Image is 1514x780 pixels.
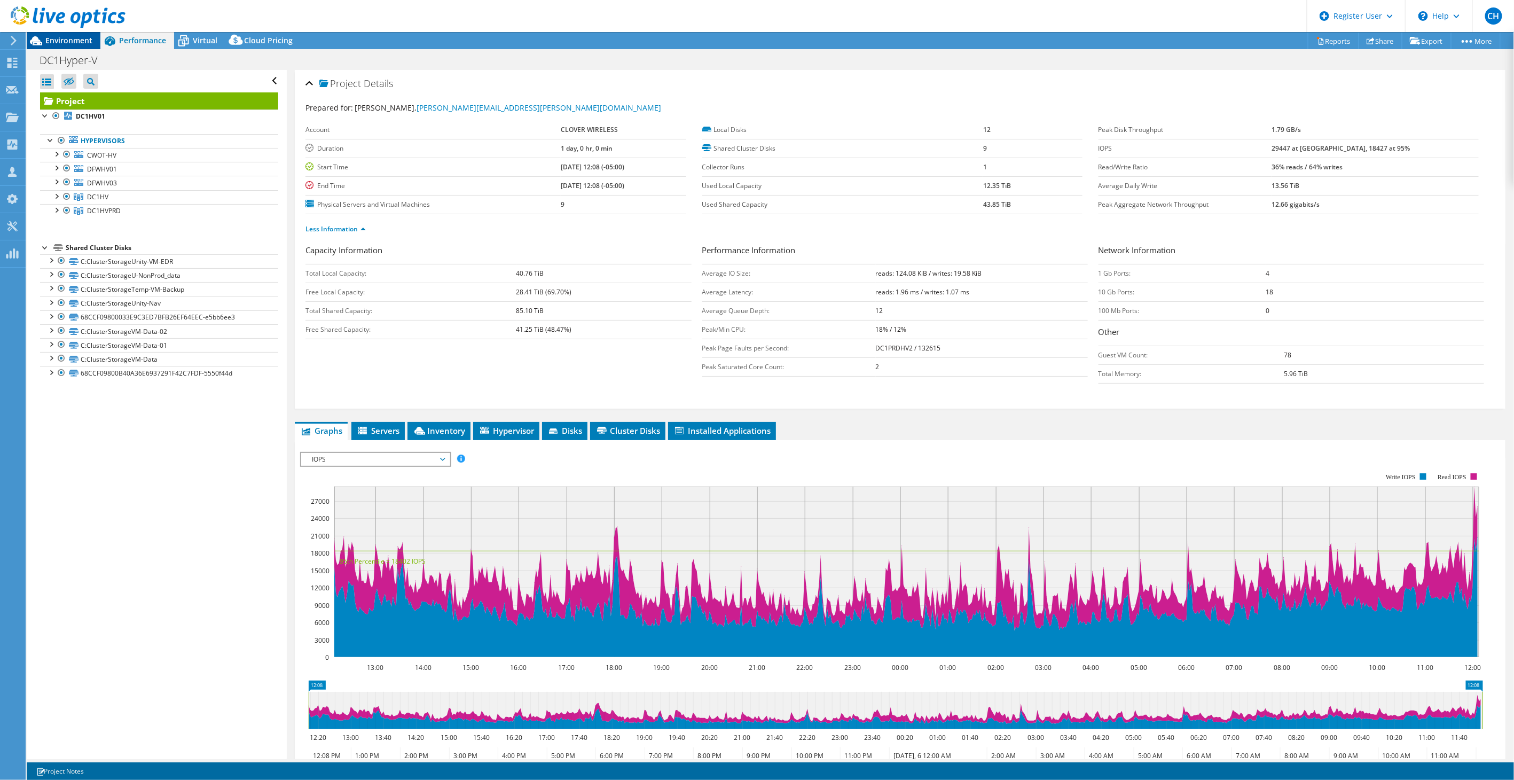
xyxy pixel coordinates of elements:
[561,200,564,209] b: 9
[357,425,399,436] span: Servers
[413,425,465,436] span: Inventory
[1321,733,1338,742] text: 09:00
[511,663,527,672] text: 16:00
[193,35,217,45] span: Virtual
[637,733,653,742] text: 19:00
[417,103,661,113] a: [PERSON_NAME][EMAIL_ADDRESS][PERSON_NAME][DOMAIN_NAME]
[40,190,278,204] a: DC1HV
[305,320,516,339] td: Free Shared Capacity:
[995,733,1011,742] text: 02:20
[1179,663,1195,672] text: 06:00
[1359,33,1402,49] a: Share
[702,301,876,320] td: Average Queue Depth:
[40,176,278,190] a: DFWHV03
[355,103,661,113] span: [PERSON_NAME],
[311,532,330,541] text: 21000
[561,144,613,153] b: 1 day, 0 hr, 0 min
[305,283,516,301] td: Free Local Capacity:
[1099,326,1484,340] h3: Other
[1131,663,1148,672] text: 05:00
[315,618,330,627] text: 6000
[76,112,105,121] b: DC1HV01
[40,338,278,352] a: C:ClusterStorageVM-Data-01
[897,733,914,742] text: 00:20
[305,244,691,259] h3: Capacity Information
[1485,7,1502,25] span: CH
[305,224,366,233] a: Less Information
[408,733,425,742] text: 14:20
[1289,733,1305,742] text: 08:20
[702,663,718,672] text: 20:00
[87,206,121,215] span: DC1HVPRD
[40,254,278,268] a: C:ClusterStorageUnity-VM-EDR
[1099,283,1266,301] td: 10 Gb Ports:
[40,92,278,110] a: Project
[244,35,293,45] span: Cloud Pricing
[40,268,278,282] a: C:ClusterStorageU-NonProd_data
[702,357,876,376] td: Peak Saturated Core Count:
[1099,124,1272,135] label: Peak Disk Throughput
[305,199,561,210] label: Physical Servers and Virtual Machines
[571,733,588,742] text: 17:40
[1099,162,1272,173] label: Read/Write Ratio
[702,339,876,357] td: Peak Page Faults per Second:
[1099,264,1266,283] td: 1 Gb Ports:
[305,181,561,191] label: End Time
[702,264,876,283] td: Average IO Size:
[305,124,561,135] label: Account
[311,583,330,592] text: 12000
[702,199,984,210] label: Used Shared Capacity
[364,77,393,90] span: Details
[702,283,876,301] td: Average Latency:
[463,663,480,672] text: 15:00
[669,733,686,742] text: 19:40
[1036,663,1052,672] text: 03:00
[876,325,907,334] b: 18% / 12%
[87,192,108,201] span: DC1HV
[119,35,166,45] span: Performance
[87,151,116,160] span: CWOT-HV
[343,733,359,742] text: 13:00
[962,733,979,742] text: 01:40
[797,663,813,672] text: 22:00
[654,663,670,672] text: 19:00
[845,663,861,672] text: 23:00
[1272,162,1343,171] b: 36% reads / 64% writes
[516,269,544,278] b: 40.76 TiB
[87,178,117,188] span: DFWHV03
[40,310,278,324] a: 68CCF09800033E9C3ED7BFB26EF64EEC-e5bb6ee3
[561,125,618,134] b: CLOVER WIRELESS
[40,148,278,162] a: CWOT-HV
[305,143,561,154] label: Duration
[702,244,1088,259] h3: Performance Information
[604,733,621,742] text: 18:20
[749,663,766,672] text: 21:00
[673,425,771,436] span: Installed Applications
[876,306,883,315] b: 12
[702,733,718,742] text: 20:20
[300,425,342,436] span: Graphs
[40,134,278,148] a: Hypervisors
[1386,733,1403,742] text: 10:20
[40,282,278,296] a: C:ClusterStorageTemp-VM-Backup
[988,663,1005,672] text: 02:00
[1126,733,1142,742] text: 05:00
[832,733,849,742] text: 23:00
[311,514,330,523] text: 24000
[940,663,956,672] text: 01:00
[1093,733,1110,742] text: 04:20
[1223,733,1240,742] text: 07:00
[516,325,572,334] b: 41.25 TiB (48.47%)
[595,425,660,436] span: Cluster Disks
[1419,733,1435,742] text: 11:00
[930,733,946,742] text: 01:00
[311,549,330,558] text: 18000
[375,733,392,742] text: 13:40
[1158,733,1175,742] text: 05:40
[1272,144,1410,153] b: 29447 at [GEOGRAPHIC_DATA], 18427 at 95%
[305,301,516,320] td: Total Shared Capacity:
[734,733,751,742] text: 21:00
[1191,733,1207,742] text: 06:20
[1451,33,1501,49] a: More
[315,601,330,610] text: 9000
